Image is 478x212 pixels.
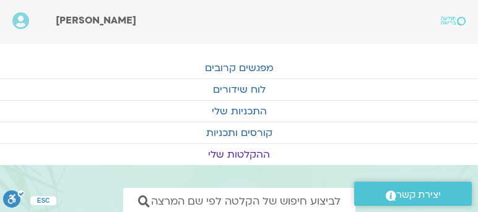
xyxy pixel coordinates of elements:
a: יצירת קשר [354,182,472,206]
span: לביצוע חיפוש של הקלטה לפי שם המרצה [151,195,341,207]
span: [PERSON_NAME] [56,14,136,27]
span: יצירת קשר [396,187,441,203]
